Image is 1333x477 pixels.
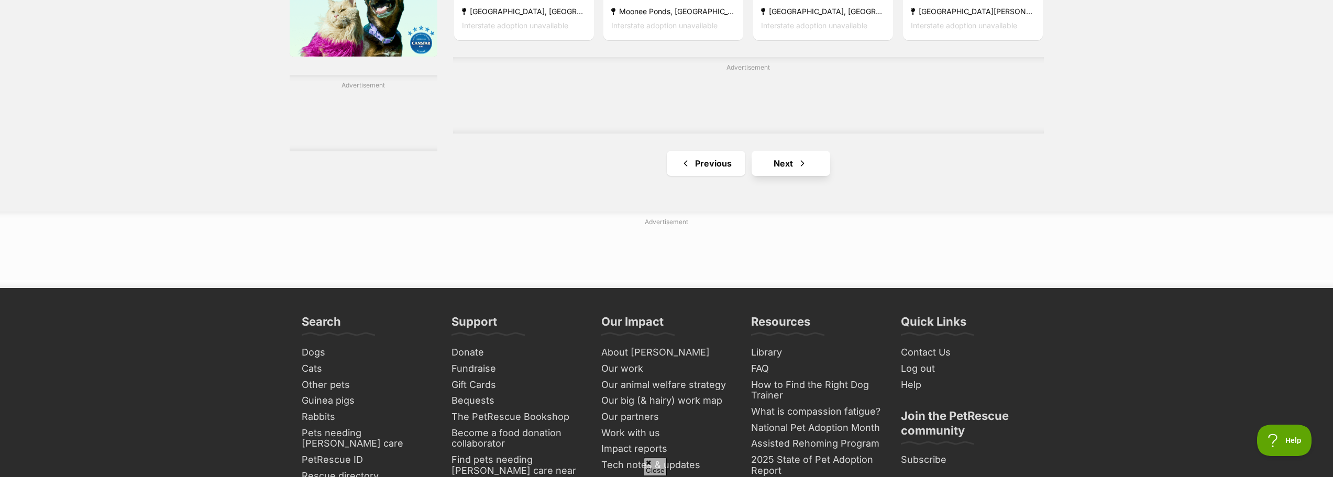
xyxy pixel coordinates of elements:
[747,420,886,436] a: National Pet Adoption Month
[752,151,830,176] a: Next page
[747,361,886,377] a: FAQ
[447,425,587,452] a: Become a food donation collaborator
[447,377,587,393] a: Gift Cards
[298,377,437,393] a: Other pets
[911,4,1035,18] strong: [GEOGRAPHIC_DATA][PERSON_NAME][GEOGRAPHIC_DATA]
[897,452,1036,468] a: Subscribe
[667,151,745,176] a: Previous page
[611,4,735,18] strong: Moonee Ponds, [GEOGRAPHIC_DATA]
[1257,425,1312,456] iframe: Help Scout Beacon - Open
[597,457,736,473] a: Tech notes & updates
[911,21,1017,30] span: Interstate adoption unavailable
[447,345,587,361] a: Donate
[747,404,886,420] a: What is compassion fatigue?
[761,4,885,18] strong: [GEOGRAPHIC_DATA], [GEOGRAPHIC_DATA]
[298,452,437,468] a: PetRescue ID
[298,393,437,409] a: Guinea pigs
[747,377,886,404] a: How to Find the Right Dog Trainer
[597,393,736,409] a: Our big (& hairy) work map
[447,393,587,409] a: Bequests
[644,457,667,475] span: Close
[897,345,1036,361] a: Contact Us
[451,314,497,335] h3: Support
[298,425,437,452] a: Pets needing [PERSON_NAME] care
[453,151,1044,176] nav: Pagination
[462,4,586,18] strong: [GEOGRAPHIC_DATA], [GEOGRAPHIC_DATA]
[747,345,886,361] a: Library
[462,21,568,30] span: Interstate adoption unavailable
[447,409,587,425] a: The PetRescue Bookshop
[597,377,736,393] a: Our animal welfare strategy
[302,314,341,335] h3: Search
[901,408,1032,444] h3: Join the PetRescue community
[453,57,1044,134] div: Advertisement
[601,314,664,335] h3: Our Impact
[897,361,1036,377] a: Log out
[611,21,718,30] span: Interstate adoption unavailable
[447,361,587,377] a: Fundraise
[747,436,886,452] a: Assisted Rehoming Program
[597,425,736,441] a: Work with us
[298,409,437,425] a: Rabbits
[597,441,736,457] a: Impact reports
[298,345,437,361] a: Dogs
[897,377,1036,393] a: Help
[298,361,437,377] a: Cats
[751,314,810,335] h3: Resources
[597,345,736,361] a: About [PERSON_NAME]
[901,314,966,335] h3: Quick Links
[597,361,736,377] a: Our work
[290,75,437,151] div: Advertisement
[597,409,736,425] a: Our partners
[761,21,867,30] span: Interstate adoption unavailable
